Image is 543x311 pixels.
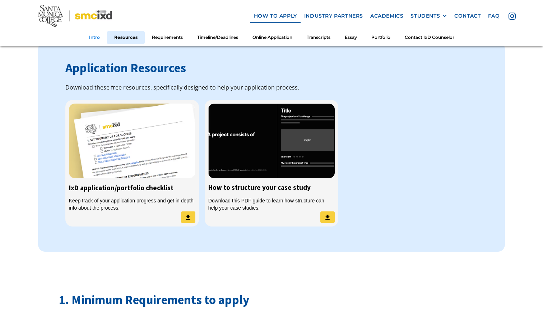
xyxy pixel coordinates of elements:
[65,100,199,227] a: IxD application/portfolio checklistKeep track of your application progress and get in depth info ...
[69,182,195,193] h5: IxD application/portfolio checklist
[190,31,245,44] a: Timeline/Deadlines
[509,13,516,20] img: icon - instagram
[367,9,407,23] a: Academics
[145,31,190,44] a: Requirements
[208,182,335,193] h5: How to structure your case study
[65,83,478,92] div: Download these free resources, specifically designed to help your application process.
[364,31,398,44] a: Portfolio
[245,31,300,44] a: Online Application
[300,31,338,44] a: Transcripts
[82,31,107,44] a: Intro
[338,31,364,44] a: Essay
[410,13,440,19] div: STUDENTS
[410,13,447,19] div: STUDENTS
[69,197,195,211] div: Keep track of your application progress and get in depth info about the process.
[59,291,484,309] h2: 1. Minimum Requirements to apply
[205,100,338,227] a: How to structure your case studyDownload this PDF guide to learn how structure can help your case...
[398,31,461,44] a: Contact IxD Counselor
[38,5,112,27] img: Santa Monica College - SMC IxD logo
[208,197,335,211] div: Download this PDF guide to learn how structure can help your case studies.
[484,9,503,23] a: faq
[65,59,478,77] h3: Application Resources
[301,9,367,23] a: industry partners
[107,31,145,44] a: Resources
[451,9,484,23] a: contact
[250,9,301,23] a: how to apply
